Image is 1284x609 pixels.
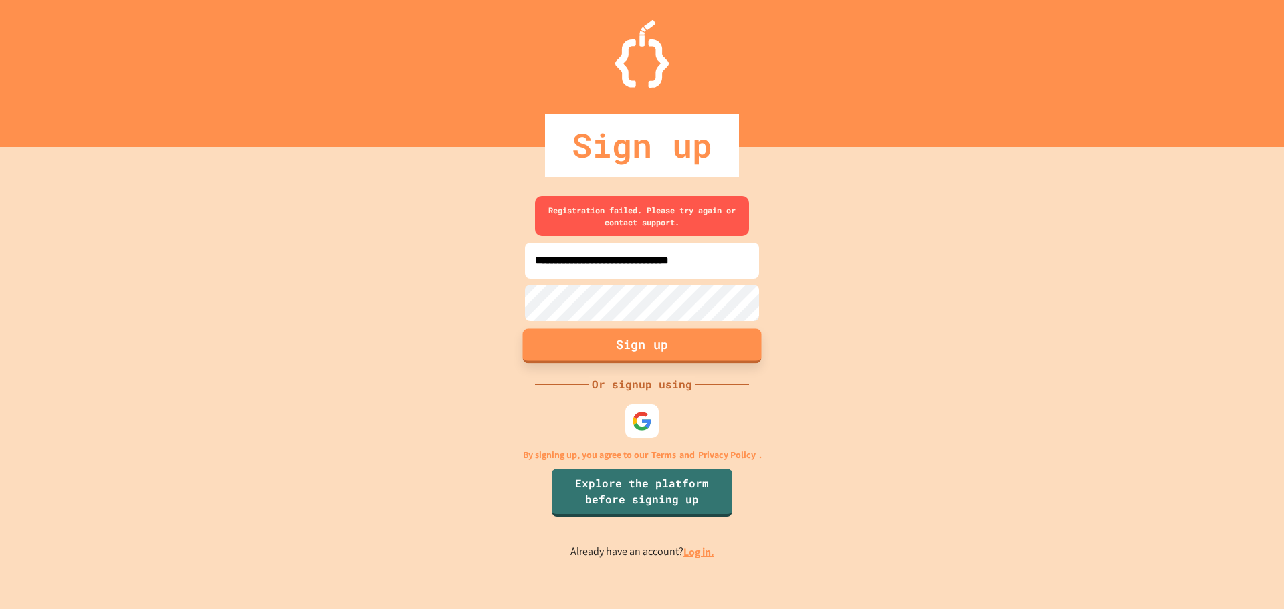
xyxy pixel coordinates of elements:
div: Registration failed. Please try again or contact support. [535,196,749,236]
a: Log in. [683,545,714,559]
button: Sign up [523,328,762,363]
p: Already have an account? [570,543,714,560]
a: Privacy Policy [698,448,756,462]
p: By signing up, you agree to our and . [523,448,762,462]
a: Terms [651,448,676,462]
img: google-icon.svg [632,411,652,431]
a: Explore the platform before signing up [552,469,732,517]
div: Or signup using [588,376,695,392]
div: Sign up [545,114,739,177]
img: Logo.svg [615,20,669,88]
